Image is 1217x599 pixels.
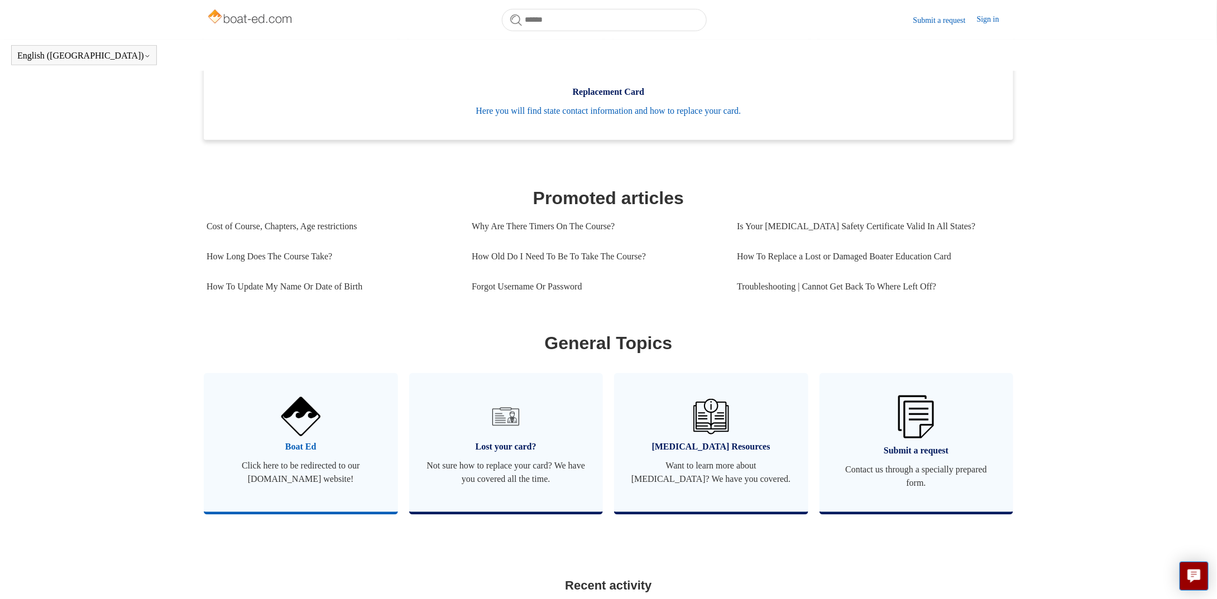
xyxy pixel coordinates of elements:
[1180,562,1209,591] button: Live chat
[207,211,455,241] a: Cost of Course, Chapters, Age restrictions
[221,85,996,99] span: Replacement Card
[207,241,455,272] a: How Long Does The Course Take?
[204,57,1013,140] a: Replacement Card Here you will find state contact information and how to replace your card.
[204,373,398,512] a: Boat Ed Click here to be redirected to our [DOMAIN_NAME] website!
[737,241,1002,272] a: How To Replace a Lost or Damaged Boater Education Card
[631,440,792,453] span: [MEDICAL_DATA] Resources
[207,185,1010,211] h1: Promoted articles
[693,399,729,434] img: 01HZPCYVZMCNPYXCC0DPA2R54M
[207,272,455,302] a: How To Update My Name Or Date of Birth
[207,330,1010,356] h1: General Topics
[207,7,295,29] img: Boat-Ed Help Center home page
[281,397,320,436] img: 01HZPCYVNCVF44JPJQE4DN11EA
[207,576,1010,595] h2: Recent activity
[977,13,1010,27] a: Sign in
[820,373,1014,512] a: Submit a request Contact us through a specially prepared form.
[472,272,720,302] a: Forgot Username Or Password
[502,9,707,31] input: Search
[472,241,720,272] a: How Old Do I Need To Be To Take The Course?
[737,211,1002,241] a: Is Your [MEDICAL_DATA] Safety Certificate Valid In All States?
[221,459,381,486] span: Click here to be redirected to our [DOMAIN_NAME] website!
[631,459,792,486] span: Want to learn more about [MEDICAL_DATA]? We have you covered.
[17,51,151,61] button: English ([GEOGRAPHIC_DATA])
[472,211,720,241] a: Why Are There Timers On The Course?
[836,463,997,490] span: Contact us through a specially prepared form.
[836,444,997,457] span: Submit a request
[221,440,381,453] span: Boat Ed
[426,440,587,453] span: Lost your card?
[913,15,977,26] a: Submit a request
[426,459,587,486] span: Not sure how to replace your card? We have you covered all the time.
[409,373,603,512] a: Lost your card? Not sure how to replace your card? We have you covered all the time.
[614,373,808,512] a: [MEDICAL_DATA] Resources Want to learn more about [MEDICAL_DATA]? We have you covered.
[898,395,934,438] img: 01HZPCYW3NK71669VZTW7XY4G9
[737,272,1002,302] a: Troubleshooting | Cannot Get Back To Where Left Off?
[488,399,524,434] img: 01HZPCYVT14CG9T703FEE4SFXC
[221,104,996,118] span: Here you will find state contact information and how to replace your card.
